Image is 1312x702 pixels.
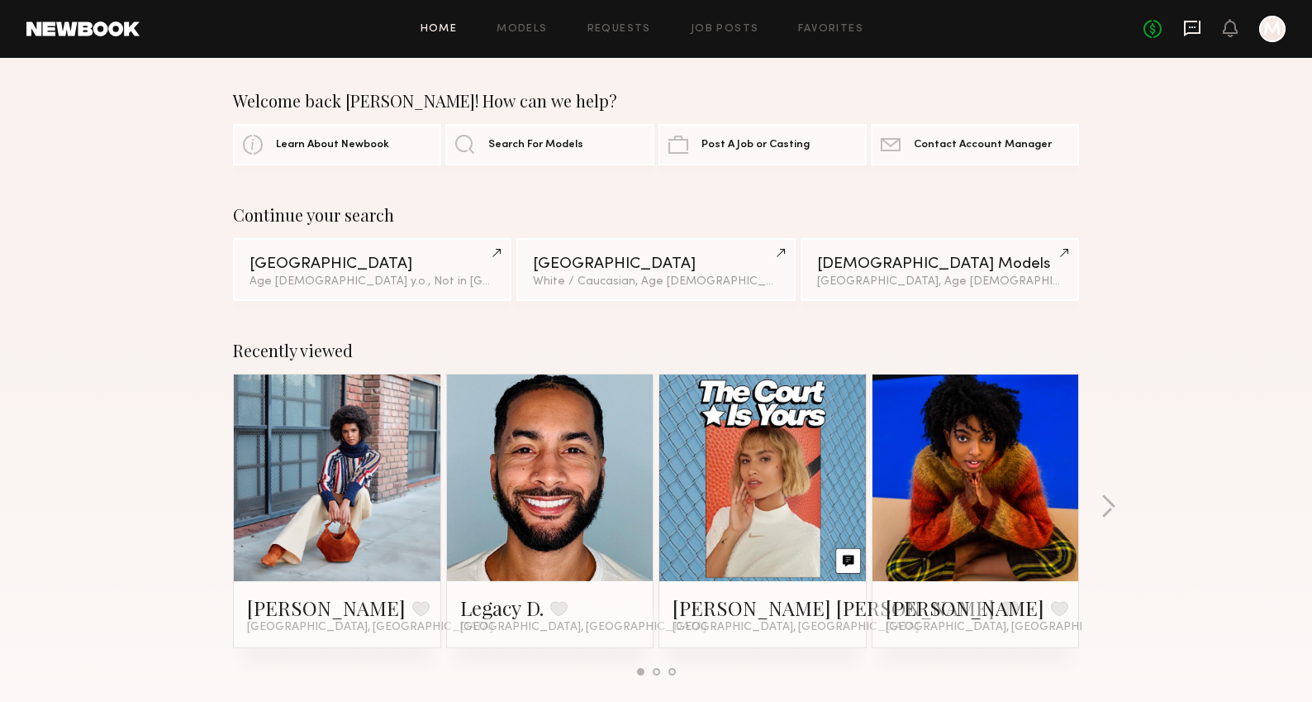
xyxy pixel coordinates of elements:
div: Continue your search [233,205,1079,225]
div: [GEOGRAPHIC_DATA] [250,256,495,272]
span: Search For Models [488,140,583,150]
a: Requests [587,24,651,35]
span: [GEOGRAPHIC_DATA], [GEOGRAPHIC_DATA] [460,621,706,634]
a: [PERSON_NAME] [886,595,1044,621]
a: [PERSON_NAME] [247,595,406,621]
a: Job Posts [691,24,759,35]
a: Favorites [798,24,863,35]
a: [GEOGRAPHIC_DATA]White / Caucasian, Age [DEMOGRAPHIC_DATA] y.o. [516,238,795,301]
span: Contact Account Manager [914,140,1052,150]
span: [GEOGRAPHIC_DATA], [GEOGRAPHIC_DATA] [886,621,1132,634]
div: White / Caucasian, Age [DEMOGRAPHIC_DATA] y.o. [533,276,778,288]
a: [PERSON_NAME] [PERSON_NAME] [673,595,995,621]
a: [GEOGRAPHIC_DATA]Age [DEMOGRAPHIC_DATA] y.o., Not in [GEOGRAPHIC_DATA] [233,238,511,301]
a: Search For Models [445,124,654,165]
span: [GEOGRAPHIC_DATA], [GEOGRAPHIC_DATA] [673,621,919,634]
a: Learn About Newbook [233,124,441,165]
a: Contact Account Manager [871,124,1079,165]
div: [GEOGRAPHIC_DATA] [533,256,778,272]
a: [DEMOGRAPHIC_DATA] Models[GEOGRAPHIC_DATA], Age [DEMOGRAPHIC_DATA] y.o. [801,238,1079,301]
div: Recently viewed [233,341,1079,361]
div: Age [DEMOGRAPHIC_DATA] y.o., Not in [GEOGRAPHIC_DATA] [250,276,495,288]
div: [DEMOGRAPHIC_DATA] Models [817,256,1062,272]
div: [GEOGRAPHIC_DATA], Age [DEMOGRAPHIC_DATA] y.o. [817,276,1062,288]
span: [GEOGRAPHIC_DATA], [GEOGRAPHIC_DATA] [247,621,493,634]
a: M [1259,16,1286,42]
a: Legacy D. [460,595,544,621]
a: Post A Job or Casting [658,124,867,165]
span: Learn About Newbook [276,140,389,150]
div: Welcome back [PERSON_NAME]! How can we help? [233,91,1079,111]
a: Models [497,24,547,35]
a: Home [421,24,458,35]
span: Post A Job or Casting [701,140,810,150]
